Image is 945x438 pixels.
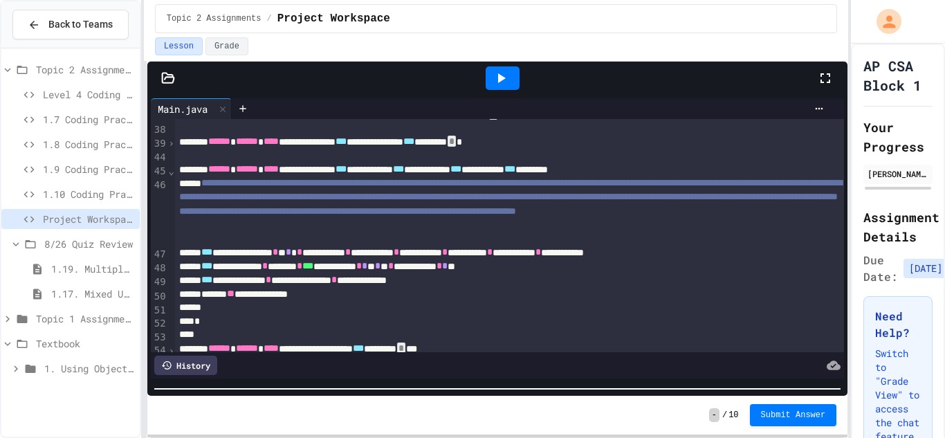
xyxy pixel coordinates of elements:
div: [PERSON_NAME] [868,167,928,180]
div: 53 [151,331,168,345]
h2: Your Progress [863,118,933,156]
span: 1.8 Coding Practice [43,137,134,152]
span: Project Workspace [277,10,390,27]
div: 38 [151,123,168,137]
span: Project Workspace [43,212,134,226]
span: 1. Using Objects and Methods [44,361,134,376]
h2: Assignment Details [863,208,933,246]
span: 1.9 Coding Practice [43,162,134,176]
span: Submit Answer [761,410,826,421]
span: Topic 2 Assignments [36,62,134,77]
div: 45 [151,165,168,179]
span: Unfold line [168,138,175,149]
div: 54 [151,344,168,358]
button: Submit Answer [750,404,837,426]
span: Level 4 Coding Challenge [43,87,134,102]
div: Main.java [151,102,214,116]
div: 51 [151,304,168,318]
span: 1.17. Mixed Up Code Practice 1.1-1.6 [51,286,134,301]
span: 1.19. Multiple Choice Exercises for Unit 1a (1.1-1.6) [51,262,134,276]
span: Textbook [36,336,134,351]
div: My Account [862,6,905,37]
div: 39 [151,137,168,151]
h3: Need Help? [875,308,921,341]
button: Grade [205,37,248,55]
span: / [722,410,727,421]
span: Unfold line [168,111,175,122]
div: 49 [151,275,168,289]
span: folded code [489,109,497,120]
div: 52 [151,317,168,331]
div: 46 [151,179,168,248]
div: 48 [151,262,168,275]
div: 50 [151,290,168,304]
div: Main.java [151,98,232,119]
span: / [267,13,272,24]
h1: AP CSA Block 1 [863,56,933,95]
button: Lesson [155,37,203,55]
span: Back to Teams [48,17,113,32]
span: - [709,408,719,422]
span: 1.7 Coding Practice [43,112,134,127]
div: 47 [151,248,168,262]
span: 1.10 Coding Practice [43,187,134,201]
span: Unfold line [168,345,175,356]
div: History [154,356,217,375]
span: 10 [728,410,738,421]
span: Due Date: [863,252,898,285]
span: Topic 2 Assignments [167,13,262,24]
span: Topic 1 Assignments [36,311,134,326]
span: Fold line [168,165,175,176]
button: Back to Teams [12,10,129,39]
span: 8/26 Quiz Review [44,237,134,251]
span: folded code [448,136,456,147]
div: 44 [151,151,168,165]
span: folded code [397,343,405,354]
